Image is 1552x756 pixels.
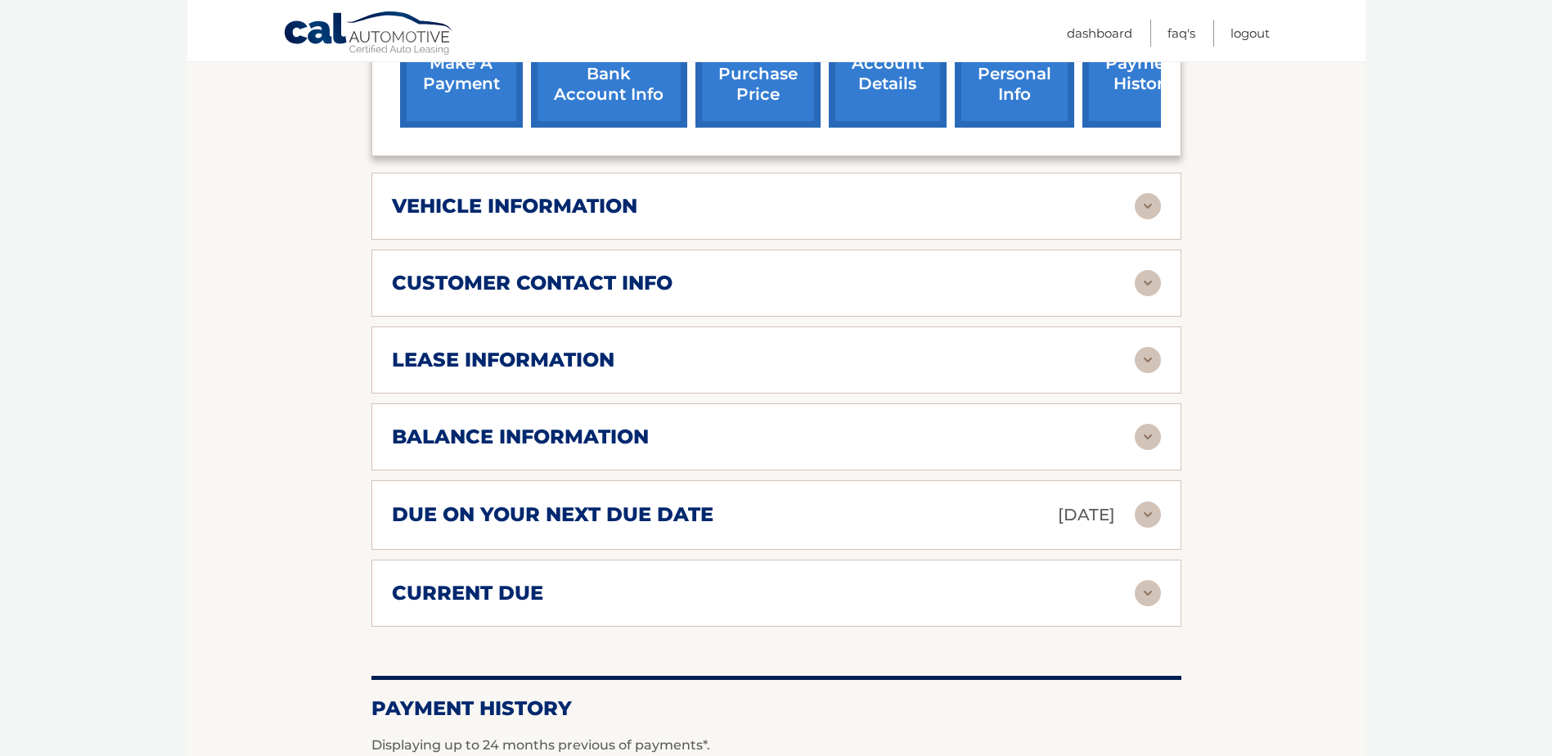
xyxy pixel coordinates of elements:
[695,20,821,128] a: request purchase price
[1135,580,1161,606] img: accordion-rest.svg
[392,348,614,372] h2: lease information
[392,194,637,218] h2: vehicle information
[1135,193,1161,219] img: accordion-rest.svg
[392,502,713,527] h2: due on your next due date
[1135,347,1161,373] img: accordion-rest.svg
[1058,501,1115,529] p: [DATE]
[392,271,673,295] h2: customer contact info
[1230,20,1270,47] a: Logout
[1082,20,1205,128] a: payment history
[955,20,1074,128] a: update personal info
[371,736,1181,755] p: Displaying up to 24 months previous of payments*.
[392,581,543,605] h2: current due
[1135,424,1161,450] img: accordion-rest.svg
[283,11,455,58] a: Cal Automotive
[371,696,1181,721] h2: Payment History
[392,425,649,449] h2: balance information
[1135,502,1161,528] img: accordion-rest.svg
[1067,20,1132,47] a: Dashboard
[400,20,523,128] a: make a payment
[1135,270,1161,296] img: accordion-rest.svg
[1167,20,1195,47] a: FAQ's
[531,20,687,128] a: Add/Remove bank account info
[829,20,947,128] a: account details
